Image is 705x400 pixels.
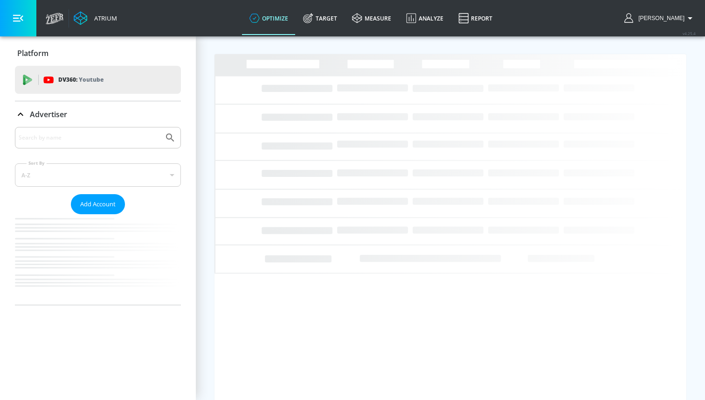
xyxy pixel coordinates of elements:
[19,132,160,144] input: Search by name
[683,31,696,36] span: v 4.25.4
[635,15,684,21] span: login as: victor.avalos@zefr.com
[30,109,67,119] p: Advertiser
[296,1,345,35] a: Target
[80,199,116,210] span: Add Account
[399,1,451,35] a: Analyze
[15,66,181,94] div: DV360: Youtube
[15,40,181,66] div: Platform
[345,1,399,35] a: measure
[15,214,181,305] nav: list of Advertiser
[242,1,296,35] a: optimize
[58,75,104,85] p: DV360:
[624,13,696,24] button: [PERSON_NAME]
[15,127,181,305] div: Advertiser
[451,1,500,35] a: Report
[17,48,48,58] p: Platform
[15,163,181,187] div: A-Z
[90,14,117,22] div: Atrium
[27,160,47,166] label: Sort By
[15,101,181,127] div: Advertiser
[74,11,117,25] a: Atrium
[71,194,125,214] button: Add Account
[79,75,104,84] p: Youtube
